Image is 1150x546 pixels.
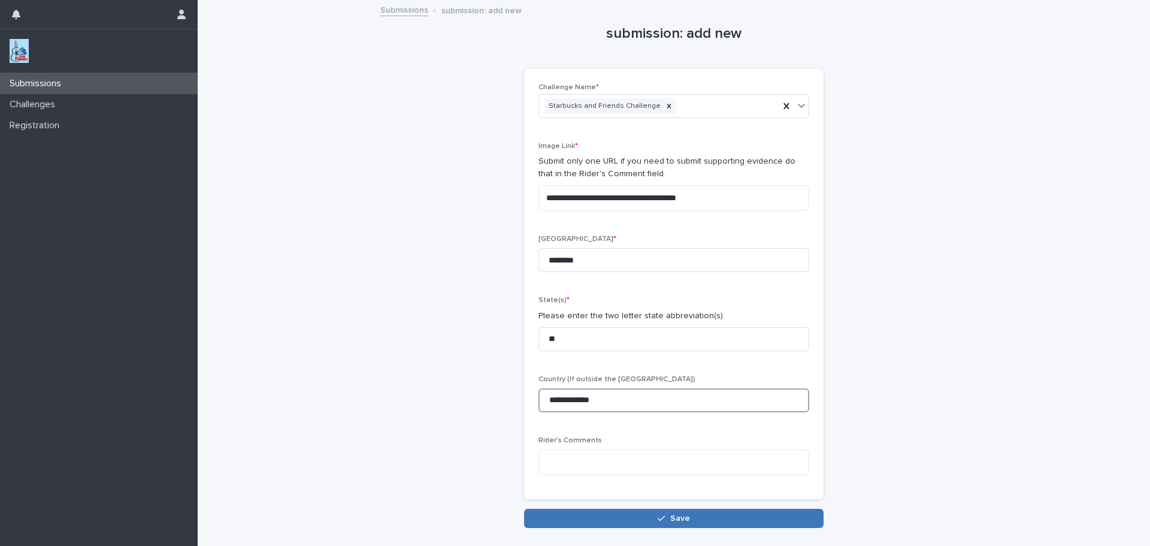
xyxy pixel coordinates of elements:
[10,39,29,63] img: jxsLJbdS1eYBI7rVAS4p
[670,514,690,523] span: Save
[538,437,602,444] span: Rider's Comments
[524,25,824,43] h1: submission: add new
[5,78,71,89] p: Submissions
[5,120,69,131] p: Registration
[441,3,522,16] p: submission: add new
[538,155,809,180] p: Submit only one URL if you need to submit supporting evidence do that in the Rider's Comment field.
[5,99,65,110] p: Challenges
[538,236,616,243] span: [GEOGRAPHIC_DATA]
[524,509,824,528] button: Save
[538,310,809,322] p: Please enter the two letter state abbreviation(s).
[538,376,695,383] span: Country (If outside the [GEOGRAPHIC_DATA])
[380,2,428,16] a: Submissions
[545,98,662,114] div: Starbucks and Friends Challenge
[538,143,578,150] span: Image Link
[538,84,599,91] span: Challenge Name
[538,297,570,304] span: State(s)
